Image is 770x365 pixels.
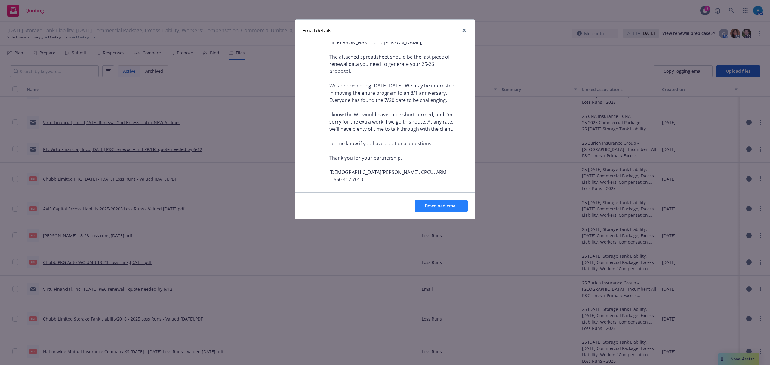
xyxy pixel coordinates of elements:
[415,200,468,212] button: Download email
[329,82,454,103] span: We are presenting [DATE][DATE]. We may be interested in moving the entire program to an 8/1 anniv...
[302,27,331,35] h1: Email details
[329,54,450,75] span: The attached spreadsheet should be the last piece of renewal data you need to generate your 25-26...
[329,155,402,161] span: Thank you for your partnership.
[425,203,458,209] span: Download email
[460,27,468,34] a: close
[329,39,422,46] span: Hi [PERSON_NAME] and [PERSON_NAME],
[329,176,363,183] span: t: 650.412.7013
[329,169,446,176] span: [DEMOGRAPHIC_DATA][PERSON_NAME], CPCU, ARM
[329,111,453,132] span: I know the WC would have to be short-termed, and I'm sorry for the extra work if we go this route...
[329,140,433,147] span: Let me know if you have additional questions.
